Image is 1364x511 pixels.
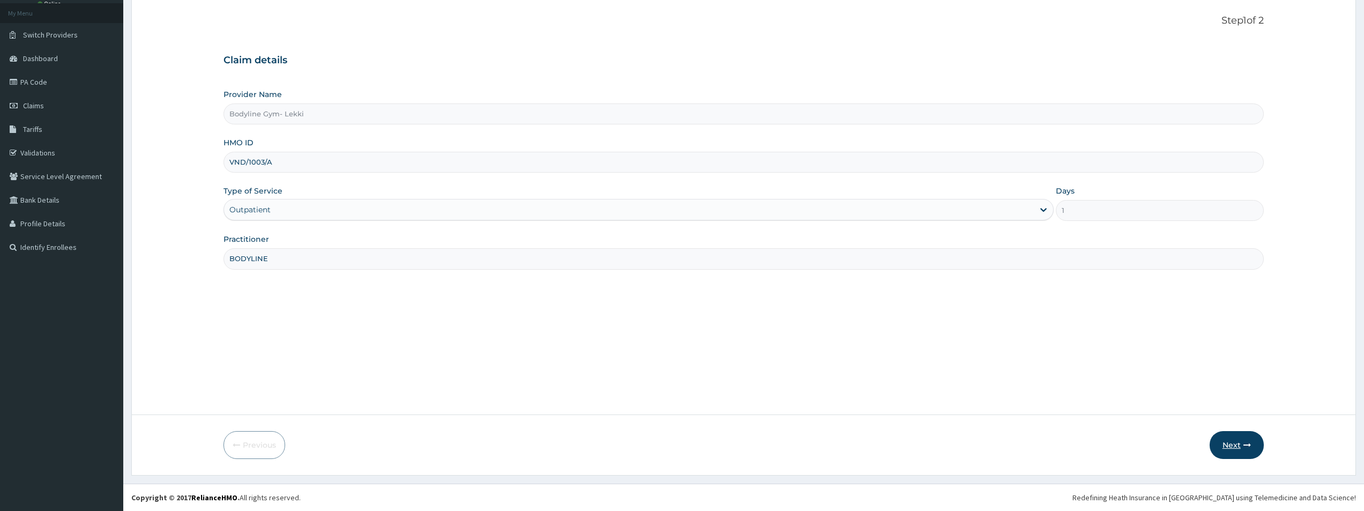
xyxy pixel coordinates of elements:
h3: Claim details [223,55,1264,66]
span: Dashboard [23,54,58,63]
span: Claims [23,101,44,110]
footer: All rights reserved. [123,484,1364,511]
label: Type of Service [223,186,282,196]
button: Next [1210,431,1264,459]
input: Enter Name [223,248,1264,269]
label: Days [1056,186,1075,196]
span: Switch Providers [23,30,78,40]
button: Previous [223,431,285,459]
strong: Copyright © 2017 . [131,493,240,502]
label: HMO ID [223,137,254,148]
label: Practitioner [223,234,269,245]
p: Step 1 of 2 [223,15,1264,27]
label: Provider Name [223,89,282,100]
input: Enter HMO ID [223,152,1264,173]
a: RelianceHMO [191,493,237,502]
span: Tariffs [23,124,42,134]
div: Redefining Heath Insurance in [GEOGRAPHIC_DATA] using Telemedicine and Data Science! [1072,492,1356,503]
